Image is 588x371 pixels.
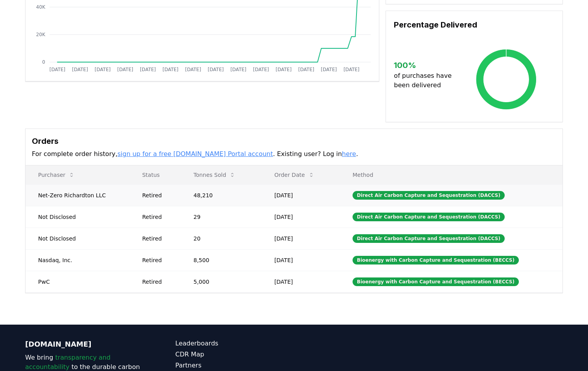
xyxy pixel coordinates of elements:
tspan: 20K [36,32,46,37]
p: Status [136,171,175,179]
tspan: [DATE] [72,67,88,72]
tspan: [DATE] [185,67,201,72]
td: [DATE] [262,206,340,228]
tspan: 40K [36,4,46,10]
tspan: [DATE] [276,67,292,72]
h3: Orders [32,135,556,147]
h3: 100 % [394,59,458,71]
p: of purchases have been delivered [394,71,458,90]
button: Order Date [268,167,321,183]
td: [DATE] [262,249,340,271]
tspan: [DATE] [162,67,178,72]
td: [DATE] [262,271,340,292]
td: 29 [181,206,262,228]
tspan: [DATE] [253,67,269,72]
a: Partners [175,361,294,370]
div: Direct Air Carbon Capture and Sequestration (DACCS) [353,213,505,221]
tspan: [DATE] [298,67,314,72]
button: Tonnes Sold [187,167,242,183]
div: Bioenergy with Carbon Capture and Sequestration (BECCS) [353,256,519,264]
h3: Percentage Delivered [394,19,555,31]
tspan: [DATE] [344,67,360,72]
button: Purchaser [32,167,81,183]
td: 48,210 [181,184,262,206]
span: transparency and accountability [25,354,110,371]
div: Direct Air Carbon Capture and Sequestration (DACCS) [353,234,505,243]
div: Bioenergy with Carbon Capture and Sequestration (BECCS) [353,277,519,286]
a: sign up for a free [DOMAIN_NAME] Portal account [118,150,273,158]
div: Retired [142,213,175,221]
div: Retired [142,191,175,199]
tspan: [DATE] [117,67,133,72]
tspan: [DATE] [50,67,66,72]
tspan: [DATE] [208,67,224,72]
p: For complete order history, . Existing user? Log in . [32,149,556,159]
p: Method [346,171,556,179]
td: [DATE] [262,184,340,206]
div: Direct Air Carbon Capture and Sequestration (DACCS) [353,191,505,200]
tspan: [DATE] [230,67,246,72]
tspan: [DATE] [140,67,156,72]
td: Nasdaq, Inc. [26,249,130,271]
td: 8,500 [181,249,262,271]
div: Retired [142,256,175,264]
div: Retired [142,278,175,286]
td: Not Disclosed [26,206,130,228]
td: PwC [26,271,130,292]
p: [DOMAIN_NAME] [25,339,144,350]
td: [DATE] [262,228,340,249]
div: Retired [142,235,175,242]
td: Net-Zero Richardton LLC [26,184,130,206]
td: 20 [181,228,262,249]
a: CDR Map [175,350,294,359]
tspan: [DATE] [95,67,111,72]
a: Leaderboards [175,339,294,348]
tspan: [DATE] [321,67,337,72]
td: Not Disclosed [26,228,130,249]
td: 5,000 [181,271,262,292]
tspan: 0 [42,59,45,65]
a: here [342,150,356,158]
